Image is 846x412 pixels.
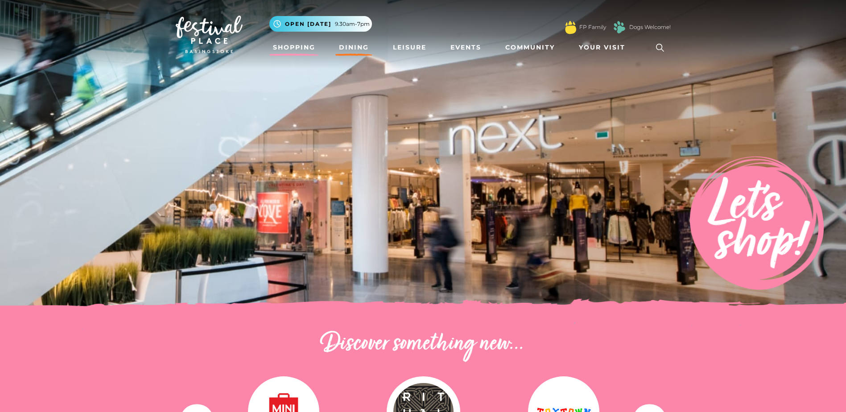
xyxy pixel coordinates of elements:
a: Community [502,39,558,56]
a: Leisure [389,39,430,56]
button: Open [DATE] 9.30am-7pm [269,16,372,32]
a: Dining [335,39,372,56]
span: 9.30am-7pm [335,20,370,28]
h2: Discover something new... [176,330,671,358]
a: Dogs Welcome! [629,23,671,31]
a: Events [447,39,485,56]
img: Festival Place Logo [176,16,243,53]
span: Your Visit [579,43,625,52]
a: Shopping [269,39,319,56]
a: FP Family [579,23,606,31]
a: Your Visit [575,39,633,56]
span: Open [DATE] [285,20,331,28]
